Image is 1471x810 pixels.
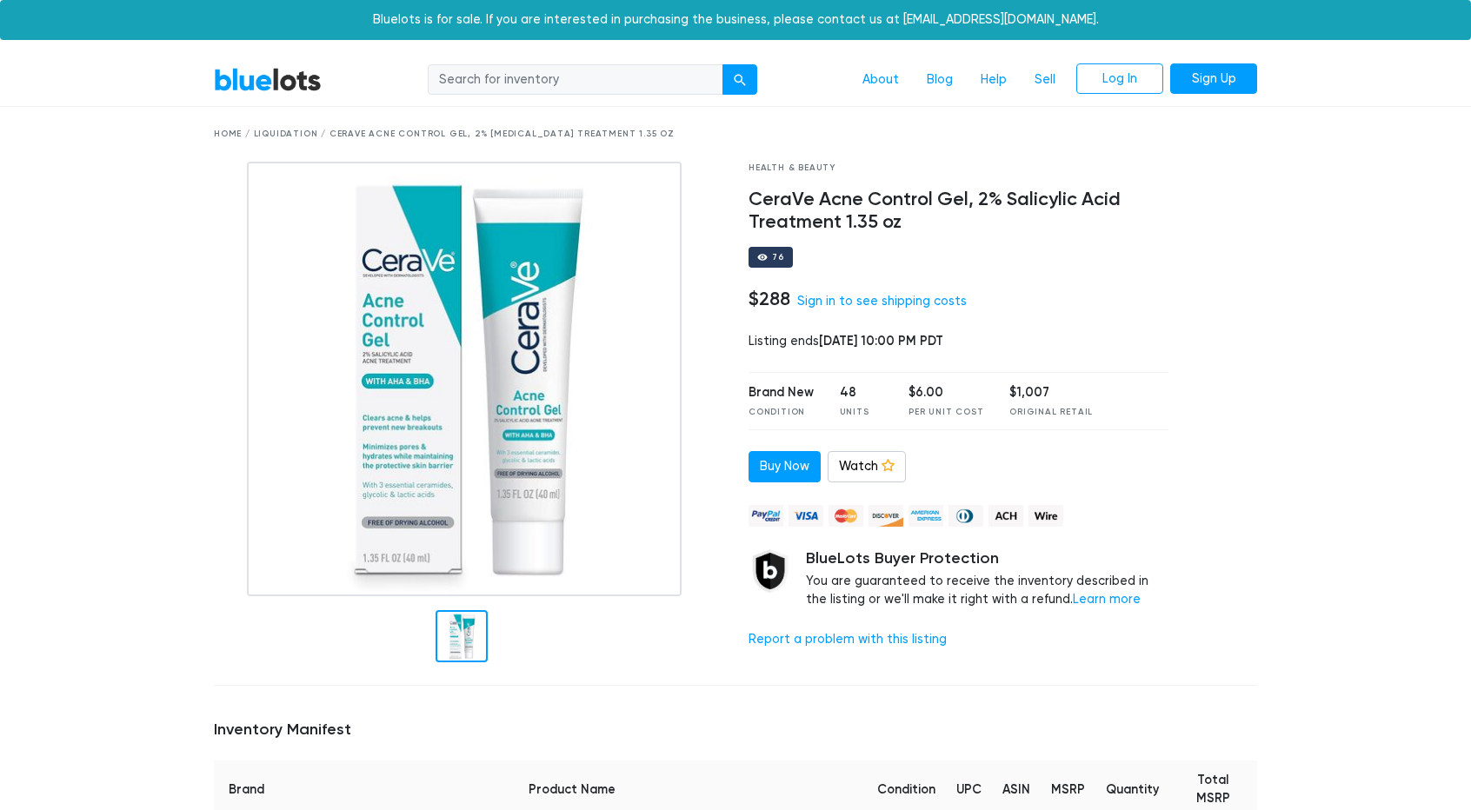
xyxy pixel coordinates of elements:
[913,63,967,96] a: Blog
[749,288,790,310] h4: $288
[828,451,906,482] a: Watch
[749,632,947,647] a: Report a problem with this listing
[749,505,783,527] img: paypal_credit-80455e56f6e1299e8d57f40c0dcee7b8cd4ae79b9eccbfc37e2480457ba36de9.png
[749,383,814,402] div: Brand New
[214,128,1257,141] div: Home / Liquidation / CeraVe Acne Control Gel, 2% [MEDICAL_DATA] Treatment 1.35 oz
[806,549,1168,609] div: You are guaranteed to receive the inventory described in the listing or we'll make it right with ...
[806,549,1168,568] h5: BlueLots Buyer Protection
[840,383,883,402] div: 48
[1009,383,1093,402] div: $1,007
[988,505,1023,527] img: ach-b7992fed28a4f97f893c574229be66187b9afb3f1a8d16a4691d3d3140a8ab00.png
[214,67,322,92] a: BlueLots
[849,63,913,96] a: About
[819,333,943,349] span: [DATE] 10:00 PM PDT
[214,720,1257,740] h5: Inventory Manifest
[749,162,1168,175] div: Health & Beauty
[1073,592,1141,607] a: Learn more
[772,253,784,262] div: 76
[1009,406,1093,419] div: Original Retail
[428,64,723,96] input: Search for inventory
[749,332,1168,351] div: Listing ends
[749,189,1168,234] h4: CeraVe Acne Control Gel, 2% Salicylic Acid Treatment 1.35 oz
[948,505,983,527] img: diners_club-c48f30131b33b1bb0e5d0e2dbd43a8bea4cb12cb2961413e2f4250e06c020426.png
[909,505,943,527] img: american_express-ae2a9f97a040b4b41f6397f7637041a5861d5f99d0716c09922aba4e24c8547d.png
[909,383,983,402] div: $6.00
[1028,505,1063,527] img: wire-908396882fe19aaaffefbd8e17b12f2f29708bd78693273c0e28e3a24408487f.png
[247,162,682,596] img: f66fd411-aa82-4d29-9a8c-67750b90e584-1755370797.jpg
[1076,63,1163,95] a: Log In
[829,505,863,527] img: mastercard-42073d1d8d11d6635de4c079ffdb20a4f30a903dc55d1612383a1b395dd17f39.png
[1021,63,1069,96] a: Sell
[749,451,821,482] a: Buy Now
[797,294,967,309] a: Sign in to see shipping costs
[967,63,1021,96] a: Help
[749,549,792,593] img: buyer_protection_shield-3b65640a83011c7d3ede35a8e5a80bfdfaa6a97447f0071c1475b91a4b0b3d01.png
[1170,63,1257,95] a: Sign Up
[789,505,823,527] img: visa-79caf175f036a155110d1892330093d4c38f53c55c9ec9e2c3a54a56571784bb.png
[909,406,983,419] div: Per Unit Cost
[749,406,814,419] div: Condition
[840,406,883,419] div: Units
[869,505,903,527] img: discover-82be18ecfda2d062aad2762c1ca80e2d36a4073d45c9e0ffae68cd515fbd3d32.png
